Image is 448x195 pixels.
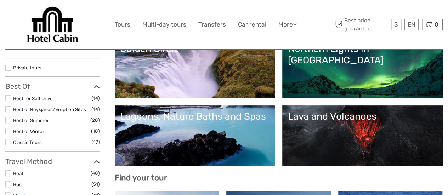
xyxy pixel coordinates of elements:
span: $ [394,21,398,28]
a: Transfers [198,19,226,30]
a: Private tours [13,65,41,70]
div: EN [404,19,419,30]
h3: Travel Method [5,157,100,166]
span: (51) [91,180,100,188]
h3: Best Of [5,82,100,91]
span: (48) [91,169,100,177]
a: Classic Tours [13,139,42,145]
a: More [278,19,297,30]
a: Lava and Volcanoes [288,111,437,160]
a: Best of Summer [13,117,49,123]
span: (14) [91,105,100,113]
a: Best for Self Drive [13,96,53,101]
span: (17) [92,138,100,146]
a: Tours [115,19,130,30]
img: Our services [25,5,81,44]
div: Lava and Volcanoes [288,111,437,122]
a: Bus [13,182,22,187]
a: Best of Reykjanes/Eruption Sites [13,107,86,112]
a: Car rental [238,19,266,30]
a: Golden Circle [120,43,270,93]
b: Find your tour [115,173,167,183]
span: (28) [90,116,100,124]
span: (18) [91,127,100,135]
span: (14) [91,94,100,102]
a: Boat [13,171,23,176]
div: Lagoons, Nature Baths and Spas [120,111,270,122]
a: Lagoons, Nature Baths and Spas [120,111,270,160]
span: Best price guarantee [333,17,389,32]
a: Northern Lights in [GEOGRAPHIC_DATA] [288,43,437,93]
span: 0 [433,21,440,28]
a: Best of Winter [13,128,44,134]
a: Multi-day tours [142,19,186,30]
div: Northern Lights in [GEOGRAPHIC_DATA] [288,43,437,66]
